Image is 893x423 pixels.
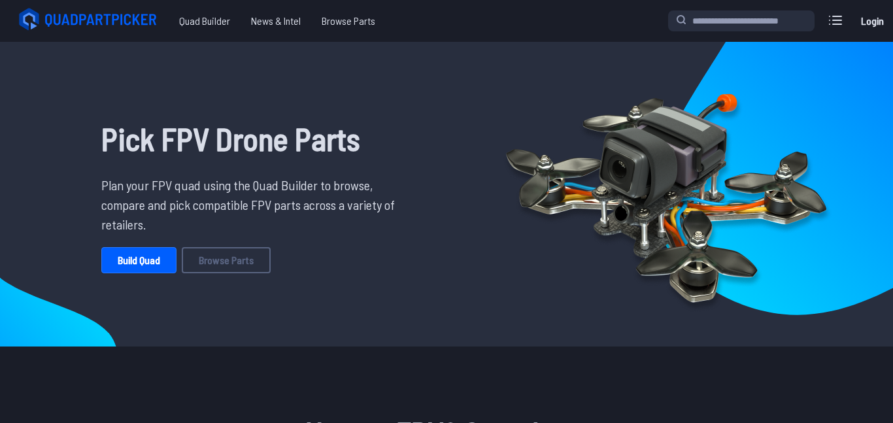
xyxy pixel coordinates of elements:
a: Login [856,8,888,34]
img: Quadcopter [478,63,854,325]
a: Build Quad [101,247,177,273]
a: Browse Parts [311,8,386,34]
a: Browse Parts [182,247,271,273]
p: Plan your FPV quad using the Quad Builder to browse, compare and pick compatible FPV parts across... [101,175,405,234]
a: News & Intel [241,8,311,34]
h1: Pick FPV Drone Parts [101,115,405,162]
a: Quad Builder [169,8,241,34]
